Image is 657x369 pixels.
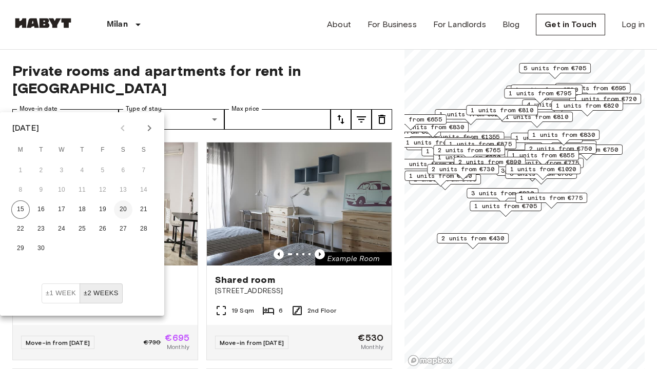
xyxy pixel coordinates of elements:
span: 1 units from €810 [506,112,568,121]
img: Habyt [12,18,74,28]
span: Monthly [167,342,189,352]
div: Map marker [404,171,476,187]
div: Move In Flexibility [42,283,123,303]
button: ±1 week [42,283,80,303]
span: 2 units from €1355 [434,132,500,141]
p: Milan [107,18,128,31]
a: Get in Touch [536,14,605,35]
div: Map marker [375,114,447,130]
a: For Business [368,18,417,31]
button: 21 [134,200,153,219]
button: 15 [11,200,30,219]
button: ±2 weeks [80,283,123,303]
button: 24 [52,220,71,238]
span: 4 units from €775 [516,158,579,168]
div: Map marker [467,188,538,204]
div: Map marker [397,159,469,175]
button: 19 [93,200,112,219]
span: 1 units from €830 [532,130,595,139]
div: Map marker [551,100,623,116]
div: Map marker [507,150,579,166]
button: tune [351,109,372,130]
span: 2 units from €750 [555,145,618,154]
button: 23 [32,220,50,238]
button: 22 [11,220,30,238]
span: 1 units from €520 [439,110,502,119]
span: 1 units from €685 [406,138,469,147]
div: Map marker [433,145,505,161]
div: Map marker [504,88,576,104]
div: Map marker [421,146,493,162]
button: 26 [93,220,112,238]
div: Map marker [511,85,583,100]
button: Previous image [315,249,325,259]
span: 5 units from €705 [524,64,586,73]
span: 2nd Floor [307,306,336,315]
div: Map marker [569,94,641,110]
span: 2 units from €890 [458,157,521,167]
div: Map marker [511,133,583,149]
div: Map marker [445,139,516,155]
span: 1 units from €705 [474,201,537,211]
a: Mapbox logo [408,355,453,366]
div: Map marker [555,83,631,99]
div: Map marker [454,157,526,173]
div: Map marker [435,109,507,125]
a: Log in [622,18,645,31]
span: Thursday [73,140,91,160]
span: 2 units from €730 [432,165,494,174]
a: For Landlords [433,18,486,31]
span: €695 [165,333,189,342]
div: Map marker [437,233,509,249]
span: 1 units from €695 [401,159,464,169]
span: 3 units from €830 [471,189,534,198]
div: Map marker [429,132,505,148]
span: 2 units from €430 [441,234,504,243]
button: 20 [114,200,132,219]
label: Type of stay [126,105,162,113]
span: 2 units from €765 [438,146,500,155]
span: 1 units from €775 [520,193,583,202]
button: 17 [52,200,71,219]
div: Map marker [506,86,578,101]
span: Shared room [215,274,275,286]
div: Map marker [515,193,587,209]
div: Map marker [427,164,499,180]
span: [STREET_ADDRESS] [215,286,383,296]
a: Blog [503,18,520,31]
span: Wednesday [52,140,71,160]
span: 2 units from €750 [529,144,592,153]
label: Move-in date [20,105,57,113]
span: 4 units from €735 [527,100,589,109]
button: 28 [134,220,153,238]
div: Map marker [470,201,542,217]
img: Marketing picture of unit IT-14-029-003-04H [207,142,392,265]
div: Map marker [401,137,473,153]
div: Map marker [506,164,581,180]
span: 1 units from €875 [449,139,512,149]
button: tune [372,109,392,130]
span: 1 units from €820 [556,101,619,110]
button: 30 [32,239,50,258]
div: Map marker [466,105,538,121]
button: 16 [32,200,50,219]
span: 1 units from €795 [509,89,571,98]
button: 25 [73,220,91,238]
button: Next month [141,119,158,137]
button: Previous image [274,249,284,259]
span: Friday [93,140,112,160]
a: Marketing picture of unit IT-14-029-003-04HPrevious imagePrevious imageShared room[STREET_ADDRESS... [206,142,392,360]
span: Monday [11,140,30,160]
span: Tuesday [32,140,50,160]
div: Map marker [528,130,600,146]
div: Map marker [519,63,591,79]
button: 18 [73,200,91,219]
span: Private rooms and apartments for rent in [GEOGRAPHIC_DATA] [12,62,392,97]
button: 29 [11,239,30,258]
span: Saturday [114,140,132,160]
span: 1 units from €855 [512,151,574,160]
span: 19 Sqm [231,306,254,315]
span: 1 units from €655 [379,115,442,124]
span: Move-in from [DATE] [26,339,90,346]
span: 1 units from €1020 [510,165,576,174]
